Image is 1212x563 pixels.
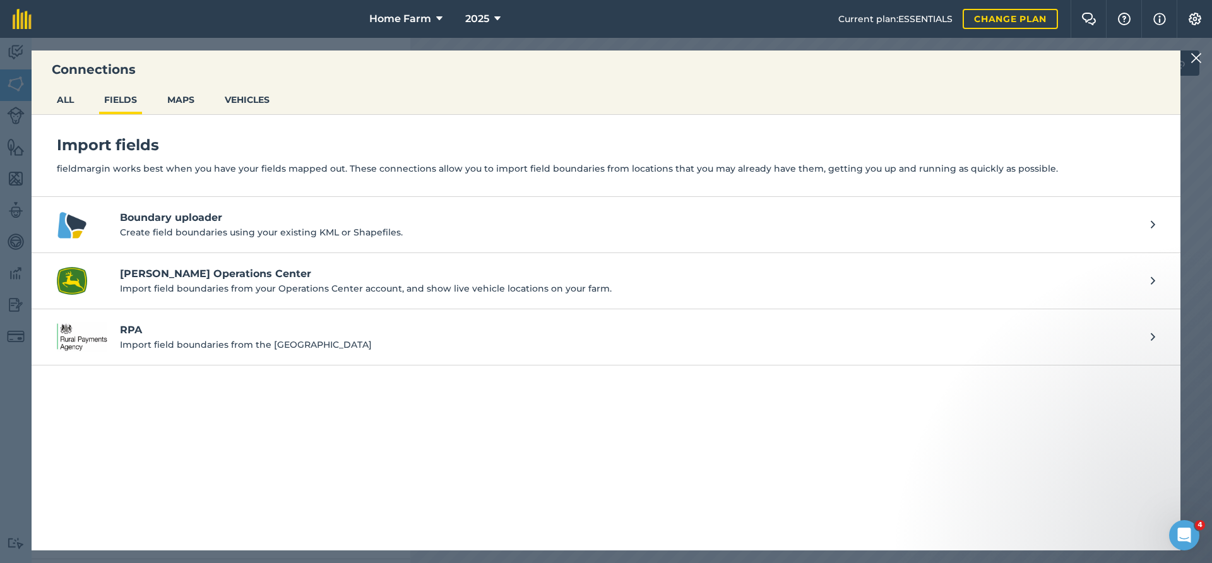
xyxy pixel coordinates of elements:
[369,11,431,27] span: Home Farm
[1117,13,1132,25] img: A question mark icon
[120,266,1138,281] h4: [PERSON_NAME] Operations Center
[99,88,142,112] button: FIELDS
[57,266,87,296] img: John Deere Operations Center logo
[32,197,1180,253] a: Boundary uploader logoBoundary uploaderCreate field boundaries using your existing KML or Shapefi...
[32,253,1180,309] a: John Deere Operations Center logo[PERSON_NAME] Operations CenterImport field boundaries from your...
[57,162,1155,175] p: fieldmargin works best when you have your fields mapped out. These connections allow you to impor...
[220,88,275,112] button: VEHICLES
[52,88,79,112] button: ALL
[1187,13,1203,25] img: A cog icon
[1195,520,1205,530] span: 4
[57,135,1155,155] h4: Import fields
[120,210,1138,225] h4: Boundary uploader
[57,322,107,352] img: RPA logo
[1191,50,1202,66] img: svg+xml;base64,PHN2ZyB4bWxucz0iaHR0cDovL3d3dy53My5vcmcvMjAwMC9zdmciIHdpZHRoPSIyMiIgaGVpZ2h0PSIzMC...
[120,281,1138,295] p: Import field boundaries from your Operations Center account, and show live vehicle locations on y...
[838,12,953,26] span: Current plan : ESSENTIALS
[120,338,1138,352] p: Import field boundaries from the [GEOGRAPHIC_DATA]
[465,11,489,27] span: 2025
[57,210,87,240] img: Boundary uploader logo
[120,225,1138,239] p: Create field boundaries using your existing KML or Shapefiles.
[1081,13,1096,25] img: Two speech bubbles overlapping with the left bubble in the forefront
[1169,520,1199,550] iframe: Intercom live chat
[963,9,1058,29] a: Change plan
[32,61,1180,78] h3: Connections
[1153,11,1166,27] img: svg+xml;base64,PHN2ZyB4bWxucz0iaHR0cDovL3d3dy53My5vcmcvMjAwMC9zdmciIHdpZHRoPSIxNyIgaGVpZ2h0PSIxNy...
[32,309,1180,365] a: RPA logoRPAImport field boundaries from the [GEOGRAPHIC_DATA]
[13,9,32,29] img: fieldmargin Logo
[120,323,1138,338] h4: RPA
[162,88,199,112] button: MAPS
